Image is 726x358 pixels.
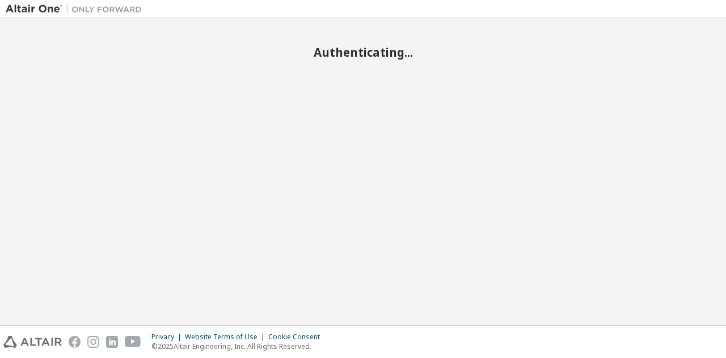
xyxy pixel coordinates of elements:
div: Privacy [151,332,185,342]
div: Website Terms of Use [185,332,268,342]
img: Altair One [6,3,147,15]
img: youtube.svg [125,336,141,348]
p: © 2025 Altair Engineering, Inc. All Rights Reserved. [151,342,327,351]
img: altair_logo.svg [3,336,62,348]
div: Cookie Consent [268,332,327,342]
img: instagram.svg [87,336,99,348]
img: facebook.svg [69,336,81,348]
h2: Authenticating... [6,45,720,60]
img: linkedin.svg [106,336,118,348]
